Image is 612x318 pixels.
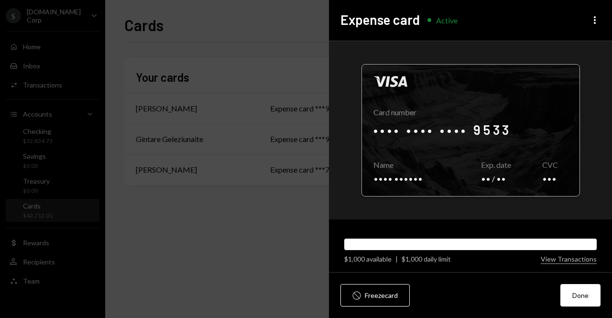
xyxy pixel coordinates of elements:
h2: Expense card [340,11,420,29]
div: $1,000 available [344,254,392,264]
button: View Transactions [541,255,597,264]
div: $1,000 daily limit [402,254,451,264]
div: Click to reveal [361,64,580,197]
button: Freezecard [340,284,410,307]
div: | [395,254,398,264]
div: Active [436,16,458,25]
button: Done [560,284,601,307]
div: Freeze card [365,290,398,300]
